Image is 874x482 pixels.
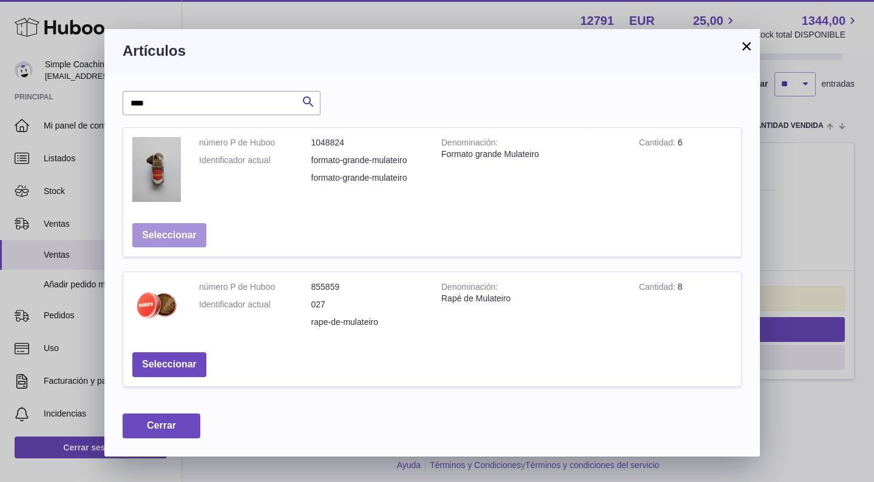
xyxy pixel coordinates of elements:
[132,352,206,377] button: Seleccionar
[639,138,678,150] strong: Cantidad
[199,281,311,293] dt: número P de Huboo
[132,137,181,201] img: Formato grande Mulateiro
[199,137,311,149] dt: número P de Huboo
[639,282,678,295] strong: Cantidad
[739,39,754,53] button: ×
[311,316,424,328] dd: rape-de-mulateiro
[311,137,424,149] dd: 1048824
[199,155,311,166] dt: Identificador actual
[123,41,742,61] h3: Artículos
[199,299,311,310] dt: Identificador actual
[311,281,424,293] dd: 855859
[311,155,424,166] dd: formato-grande-mulateiro
[311,299,424,310] dd: 027
[147,420,176,430] span: Cerrar
[630,272,741,343] td: 8
[441,149,621,160] div: Formato grande Mulateiro
[630,128,741,213] td: 6
[132,223,206,248] button: Seleccionar
[123,413,200,438] button: Cerrar
[441,282,498,295] strong: Denominación
[311,172,424,184] dd: formato-grande-mulateiro
[441,293,621,304] div: Rapé de Mulateiro
[132,281,181,330] img: Rapé de Mulateiro
[441,138,498,150] strong: Denominación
